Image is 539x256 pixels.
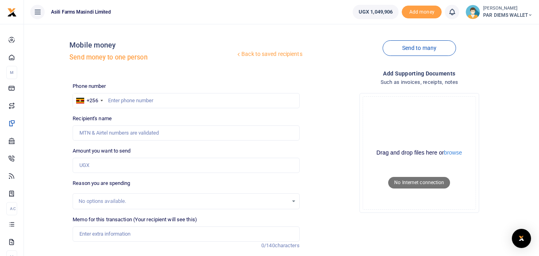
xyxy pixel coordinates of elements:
div: Drag and drop files here or [363,149,476,157]
div: Open Intercom Messenger [512,229,531,248]
label: Phone number [73,82,106,90]
div: Uganda: +256 [73,93,105,108]
p: No Internet connection [388,177,450,189]
button: browse [444,150,462,155]
a: Send to many [383,40,456,56]
h4: Mobile money [69,41,235,50]
label: Recipient's name [73,115,112,123]
a: Add money [402,8,442,14]
label: Memo for this transaction (Your recipient will see this) [73,216,197,224]
a: profile-user [PERSON_NAME] PAR DIEMS WALLET [466,5,533,19]
small: [PERSON_NAME] [483,5,533,12]
span: 0/140 [261,242,275,248]
span: Add money [402,6,442,19]
div: +256 [87,97,98,105]
h5: Send money to one person [69,54,235,62]
span: UGX 1,049,906 [359,8,393,16]
div: File Uploader [359,93,479,213]
li: Wallet ballance [349,5,402,19]
span: PAR DIEMS WALLET [483,12,533,19]
label: Amount you want to send [73,147,130,155]
div: No options available. [79,197,288,205]
li: M [6,66,17,79]
img: profile-user [466,5,480,19]
input: Enter extra information [73,226,299,242]
li: Ac [6,202,17,215]
a: logo-small logo-large logo-large [7,9,17,15]
label: Reason you are spending [73,179,130,187]
h4: Add supporting Documents [306,69,533,78]
a: Back to saved recipients [235,47,303,62]
input: UGX [73,158,299,173]
input: MTN & Airtel numbers are validated [73,125,299,141]
span: Asili Farms Masindi Limited [48,8,114,16]
h4: Such as invoices, receipts, notes [306,78,533,87]
li: Toup your wallet [402,6,442,19]
a: UGX 1,049,906 [353,5,399,19]
span: characters [275,242,300,248]
input: Enter phone number [73,93,299,108]
img: logo-small [7,8,17,17]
